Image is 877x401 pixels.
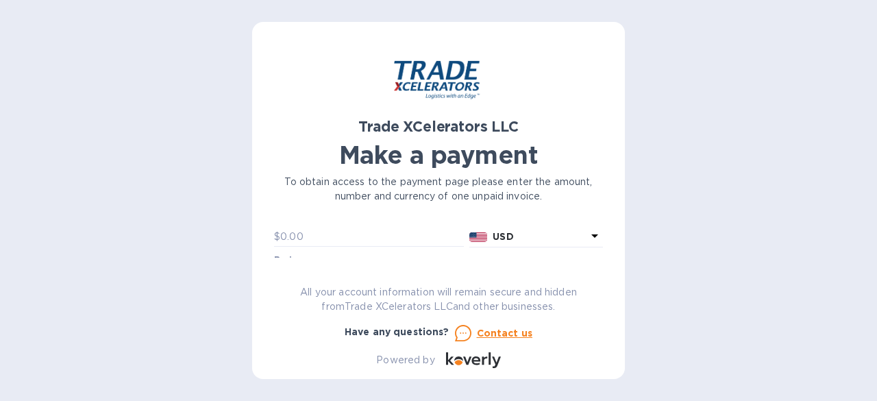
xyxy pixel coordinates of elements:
[477,328,533,339] u: Contact us
[469,232,488,242] img: USD
[358,118,518,135] b: Trade XCelerators LLC
[274,141,603,169] h1: Make a payment
[280,227,464,247] input: 0.00
[493,231,513,242] b: USD
[376,353,434,367] p: Powered by
[274,256,337,265] label: Business name
[274,175,603,204] p: To obtain access to the payment page please enter the amount, number and currency of one unpaid i...
[274,230,280,244] p: $
[274,285,603,314] p: All your account information will remain secure and hidden from Trade XCelerators LLC and other b...
[345,326,449,337] b: Have any questions?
